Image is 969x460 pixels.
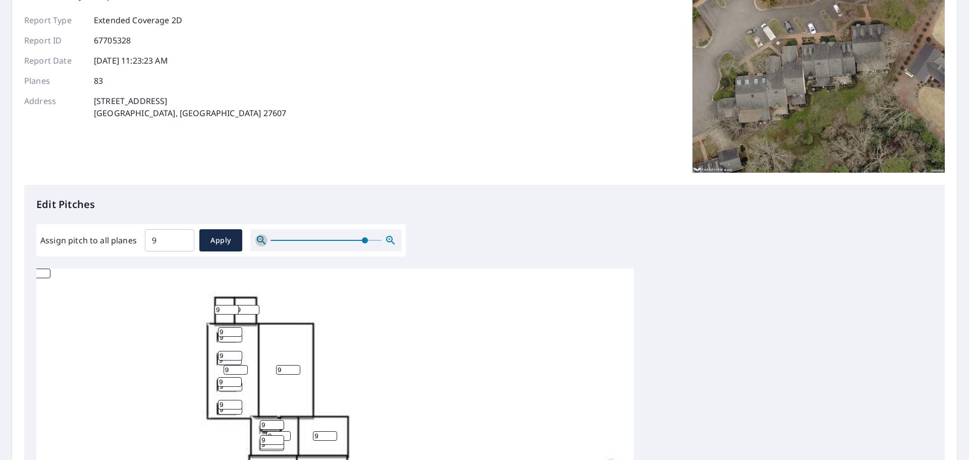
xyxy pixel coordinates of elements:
[94,55,168,67] p: [DATE] 11:23:23 AM
[199,229,242,251] button: Apply
[36,197,933,212] p: Edit Pitches
[94,34,131,46] p: 67705328
[207,234,234,247] span: Apply
[145,226,194,254] input: 00.0
[40,234,137,246] label: Assign pitch to all planes
[24,95,85,119] p: Address
[94,95,286,119] p: [STREET_ADDRESS] [GEOGRAPHIC_DATA], [GEOGRAPHIC_DATA] 27607
[24,55,85,67] p: Report Date
[24,75,85,87] p: Planes
[24,14,85,26] p: Report Type
[94,14,182,26] p: Extended Coverage 2D
[24,34,85,46] p: Report ID
[94,75,103,87] p: 83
